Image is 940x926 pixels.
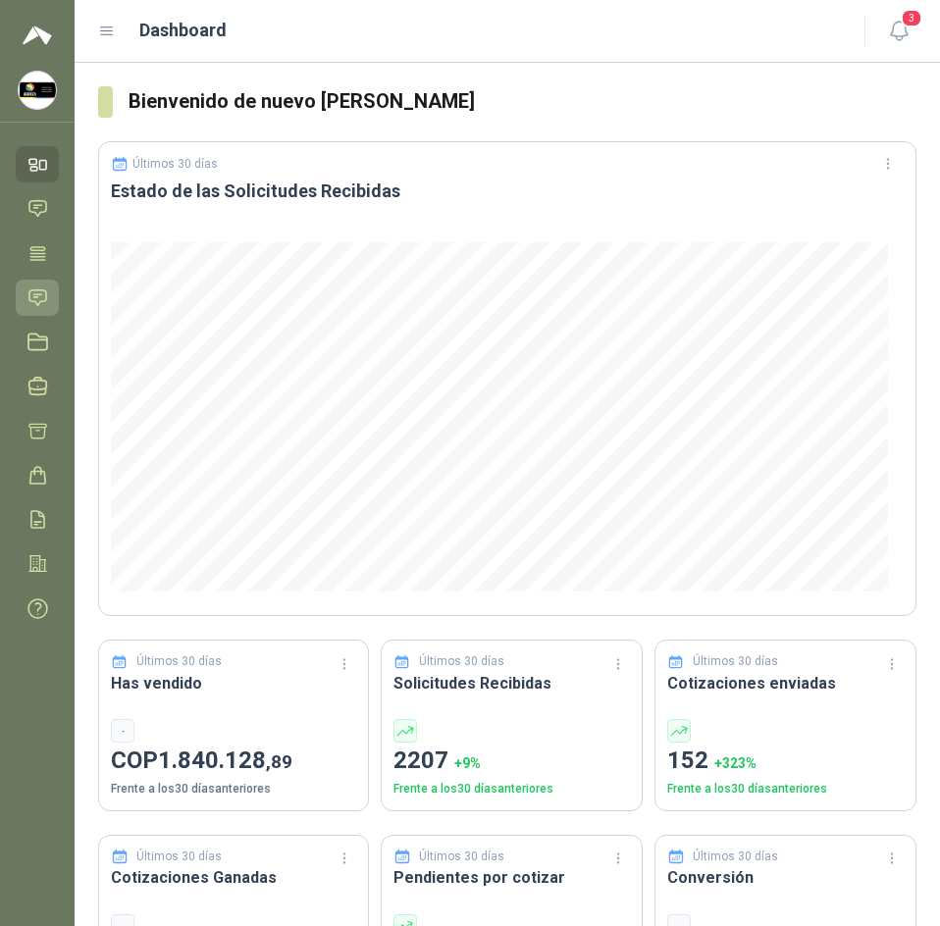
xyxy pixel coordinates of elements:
[667,865,904,890] h3: Conversión
[111,780,356,798] p: Frente a los 30 días anteriores
[139,17,227,44] h1: Dashboard
[419,652,504,671] p: Últimos 30 días
[393,671,630,695] h3: Solicitudes Recibidas
[111,671,356,695] h3: Has vendido
[132,157,218,171] p: Últimos 30 días
[667,671,904,695] h3: Cotizaciones enviadas
[419,848,504,866] p: Últimos 30 días
[111,180,904,203] h3: Estado de las Solicitudes Recibidas
[129,86,916,117] h3: Bienvenido de nuevo [PERSON_NAME]
[667,743,904,780] p: 152
[901,9,922,27] span: 3
[111,719,134,743] div: -
[158,746,292,774] span: 1.840.128
[136,652,222,671] p: Últimos 30 días
[111,865,356,890] h3: Cotizaciones Ganadas
[454,755,481,771] span: + 9 %
[19,72,56,109] img: Company Logo
[393,865,630,890] h3: Pendientes por cotizar
[393,780,630,798] p: Frente a los 30 días anteriores
[136,848,222,866] p: Últimos 30 días
[393,743,630,780] p: 2207
[714,755,757,771] span: + 323 %
[693,652,778,671] p: Últimos 30 días
[111,743,356,780] p: COP
[881,14,916,49] button: 3
[266,750,292,773] span: ,89
[693,848,778,866] p: Últimos 30 días
[23,24,52,47] img: Logo peakr
[667,780,904,798] p: Frente a los 30 días anteriores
